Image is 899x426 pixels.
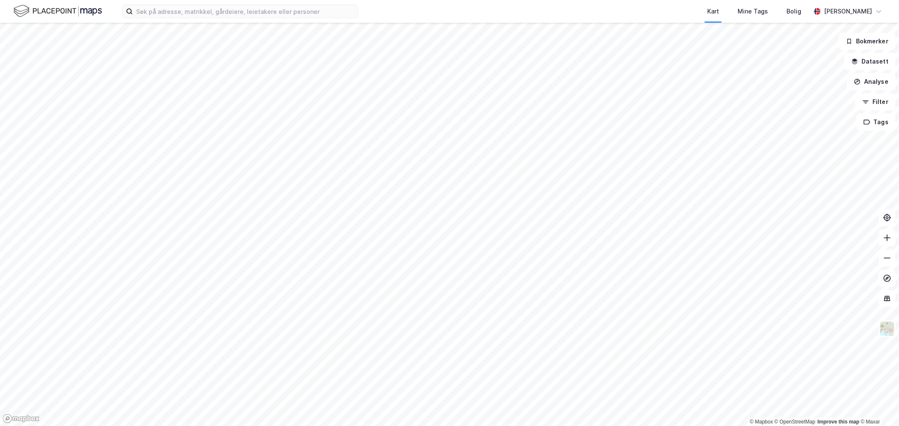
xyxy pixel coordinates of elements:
[855,93,896,110] button: Filter
[847,73,896,90] button: Analyse
[879,321,895,337] img: Z
[133,5,358,18] input: Søk på adresse, matrikkel, gårdeiere, leietakere eller personer
[775,419,816,425] a: OpenStreetMap
[857,386,899,426] iframe: Chat Widget
[824,6,872,16] div: [PERSON_NAME]
[856,114,896,130] button: Tags
[738,6,768,16] div: Mine Tags
[839,33,896,50] button: Bokmerker
[818,419,859,425] a: Improve this map
[786,6,801,16] div: Bolig
[13,4,102,19] img: logo.f888ab2527a4732fd821a326f86c7f29.svg
[707,6,719,16] div: Kart
[3,414,40,423] a: Mapbox homepage
[844,53,896,70] button: Datasett
[750,419,773,425] a: Mapbox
